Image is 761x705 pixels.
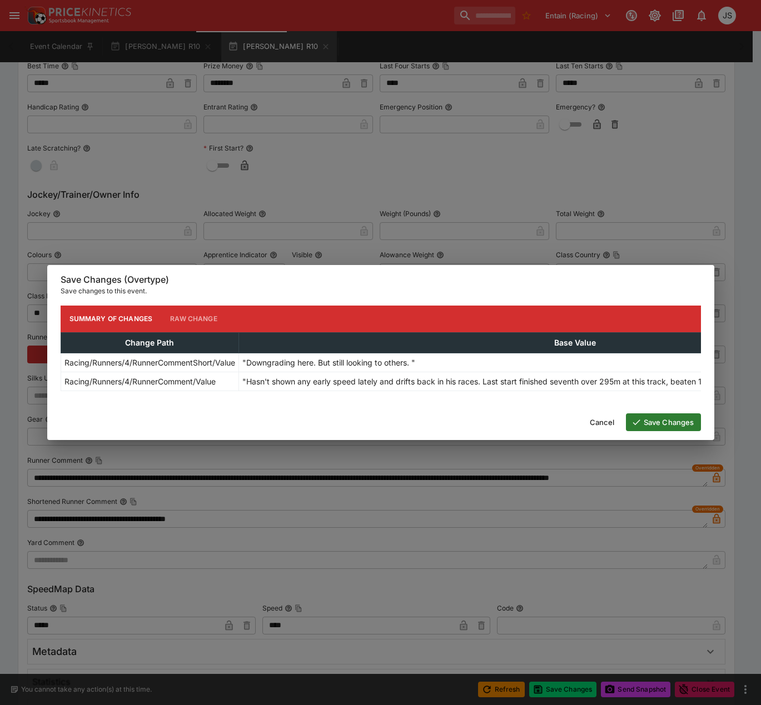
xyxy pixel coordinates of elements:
button: Raw Change [161,306,226,332]
p: Racing/Runners/4/RunnerCommentShort/Value [64,357,235,368]
p: Racing/Runners/4/RunnerComment/Value [64,376,216,387]
button: Summary of Changes [61,306,162,332]
button: Save Changes [626,413,701,431]
th: Change Path [61,332,238,353]
button: Cancel [583,413,621,431]
p: Save changes to this event. [61,286,701,297]
h6: Save Changes (Overtype) [61,274,701,286]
